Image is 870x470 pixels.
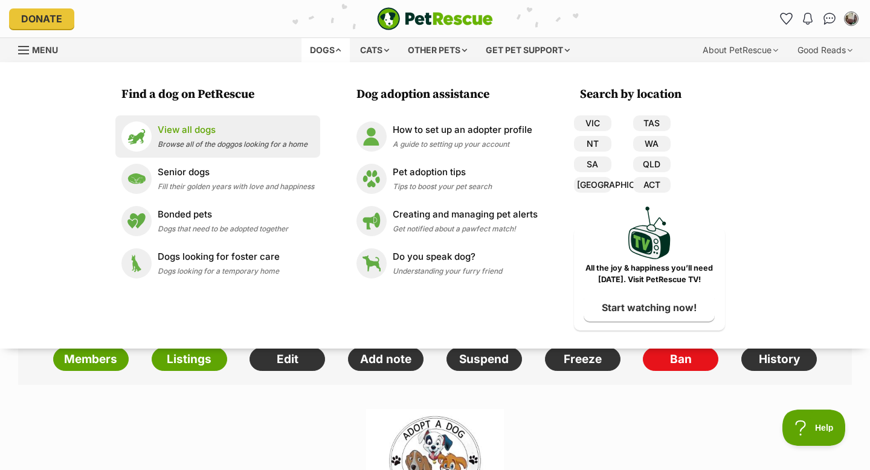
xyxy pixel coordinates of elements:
[356,121,387,152] img: How to set up an adopter profile
[158,224,288,233] span: Dogs that need to be adopted together
[356,248,387,278] img: Do you speak dog?
[820,9,839,28] a: Conversations
[121,248,152,278] img: Dogs looking for foster care
[9,8,74,29] a: Donate
[446,347,522,372] a: Suspend
[477,38,578,62] div: Get pet support
[633,177,671,193] a: ACT
[121,164,152,194] img: Senior dogs
[842,9,861,28] button: My account
[545,347,620,372] a: Freeze
[32,45,58,55] span: Menu
[574,136,611,152] a: NT
[250,347,325,372] a: Edit
[393,208,538,222] p: Creating and managing pet alerts
[393,166,492,179] p: Pet adoption tips
[633,156,671,172] a: QLD
[158,123,308,137] p: View all dogs
[18,38,66,60] a: Menu
[352,38,398,62] div: Cats
[694,38,787,62] div: About PetRescue
[158,140,308,149] span: Browse all of the doggos looking for a home
[845,13,857,25] img: Susan Irwin profile pic
[776,9,796,28] a: Favourites
[121,121,152,152] img: View all dogs
[628,207,671,259] img: PetRescue TV logo
[803,13,813,25] img: notifications-46538b983faf8c2785f20acdc204bb7945ddae34d4c08c2a6579f10ce5e182be.svg
[348,347,424,372] a: Add note
[393,224,516,233] span: Get notified about a pawfect match!
[584,294,715,321] a: Start watching now!
[356,121,538,152] a: How to set up an adopter profile How to set up an adopter profile A guide to setting up your account
[633,136,671,152] a: WA
[356,86,544,103] h3: Dog adoption assistance
[356,248,538,278] a: Do you speak dog? Do you speak dog? Understanding your furry friend
[789,38,861,62] div: Good Reads
[121,86,320,103] h3: Find a dog on PetRescue
[399,38,475,62] div: Other pets
[377,7,493,30] img: logo-e224e6f780fb5917bec1dbf3a21bbac754714ae5b6737aabdf751b685950b380.svg
[776,9,861,28] ul: Account quick links
[823,13,836,25] img: chat-41dd97257d64d25036548639549fe6c8038ab92f7586957e7f3b1b290dea8141.svg
[633,115,671,131] a: TAS
[121,206,152,236] img: Bonded pets
[356,164,387,194] img: Pet adoption tips
[643,347,718,372] a: Ban
[158,166,314,179] p: Senior dogs
[121,121,314,152] a: View all dogs View all dogs Browse all of the doggos looking for a home
[393,266,502,275] span: Understanding your furry friend
[356,206,538,236] a: Creating and managing pet alerts Creating and managing pet alerts Get notified about a pawfect ma...
[580,86,725,103] h3: Search by location
[158,208,288,222] p: Bonded pets
[158,266,279,275] span: Dogs looking for a temporary home
[574,115,611,131] a: VIC
[158,182,314,191] span: Fill their golden years with love and happiness
[741,347,817,372] a: History
[152,347,227,372] a: Listings
[393,123,532,137] p: How to set up an adopter profile
[574,156,611,172] a: SA
[356,164,538,194] a: Pet adoption tips Pet adoption tips Tips to boost your pet search
[53,347,129,372] a: Members
[393,140,509,149] span: A guide to setting up your account
[377,7,493,30] a: PetRescue
[798,9,817,28] button: Notifications
[121,248,314,278] a: Dogs looking for foster care Dogs looking for foster care Dogs looking for a temporary home
[121,206,314,236] a: Bonded pets Bonded pets Dogs that need to be adopted together
[356,206,387,236] img: Creating and managing pet alerts
[393,250,502,264] p: Do you speak dog?
[574,177,611,193] a: [GEOGRAPHIC_DATA]
[782,410,846,446] iframe: Help Scout Beacon - Open
[393,182,492,191] span: Tips to boost your pet search
[583,263,716,286] p: All the joy & happiness you’ll need [DATE]. Visit PetRescue TV!
[121,164,314,194] a: Senior dogs Senior dogs Fill their golden years with love and happiness
[301,38,350,62] div: Dogs
[158,250,280,264] p: Dogs looking for foster care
